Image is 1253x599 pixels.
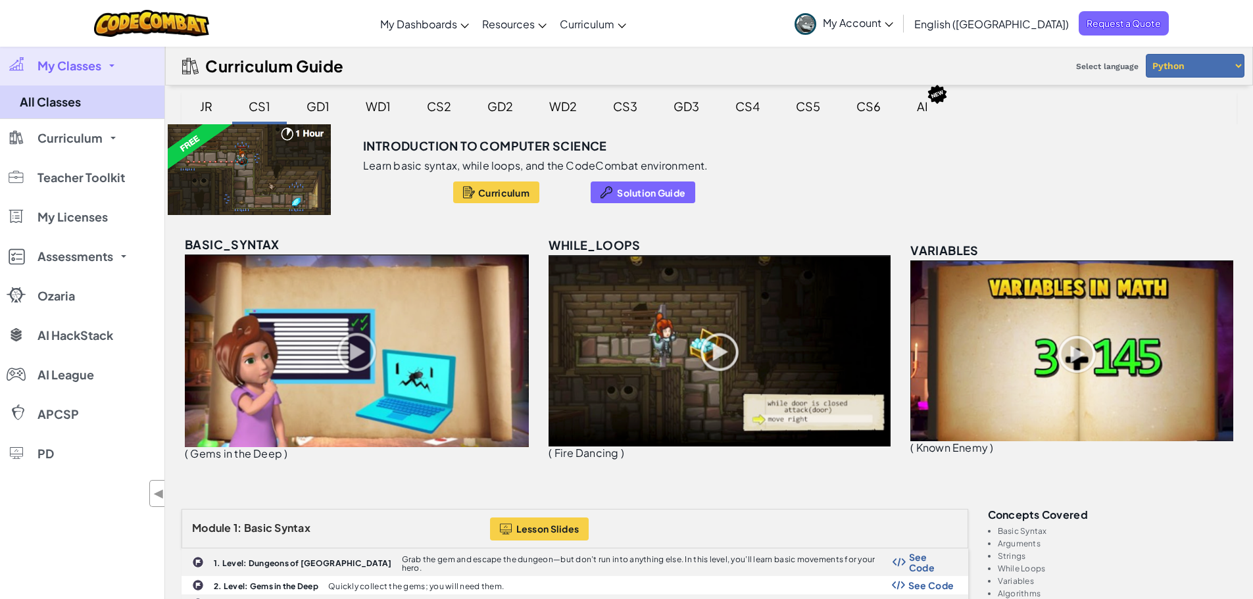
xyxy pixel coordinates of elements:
[402,555,893,572] p: Grab the gem and escape the dungeon—but don’t run into anything else. In this level, you’ll learn...
[927,84,948,105] img: IconNew.svg
[244,521,310,535] span: Basic Syntax
[190,446,282,460] span: Gems in the Deep
[549,237,640,252] span: while_loops
[795,13,816,35] img: avatar
[998,577,1237,585] li: Variables
[187,91,226,122] div: JR
[214,581,318,591] b: 2. Level: Gems in the Deep
[554,446,619,460] span: Fire Dancing
[37,251,113,262] span: Assessments
[490,517,589,540] button: Lesson Slides
[910,243,979,258] span: variables
[998,564,1237,573] li: While Loops
[94,10,209,37] img: CodeCombat logo
[988,509,1237,520] h3: Concepts covered
[185,254,529,447] img: basic_syntax_unlocked.png
[37,211,108,223] span: My Licenses
[192,579,204,591] img: IconChallengeLevel.svg
[916,441,989,454] span: Known Enemy
[214,558,392,568] b: 1. Level: Dungeons of [GEOGRAPHIC_DATA]
[893,558,906,567] img: Show Code Logo
[549,255,891,446] img: while_loops_unlocked.png
[910,441,914,454] span: (
[788,3,900,44] a: My Account
[600,91,651,122] div: CS3
[453,181,539,203] button: Curriculum
[235,91,283,122] div: CS1
[783,91,833,122] div: CS5
[549,446,552,460] span: (
[1079,11,1169,36] a: Request a Quote
[1071,57,1144,76] span: Select language
[476,6,553,41] a: Resources
[374,6,476,41] a: My Dashboards
[192,521,232,535] span: Module
[293,91,343,122] div: GD1
[474,91,526,122] div: GD2
[363,159,708,172] p: Learn basic syntax, while loops, and the CodeCombat environment.
[998,527,1237,535] li: Basic Syntax
[482,17,535,31] span: Resources
[205,57,344,75] h2: Curriculum Guide
[363,136,607,156] h3: Introduction to Computer Science
[284,446,287,460] span: )
[914,17,1069,31] span: English ([GEOGRAPHIC_DATA])
[591,181,695,203] button: Solution Guide
[185,446,188,460] span: (
[892,581,905,590] img: Show Code Logo
[998,552,1237,560] li: Strings
[660,91,712,122] div: GD3
[37,369,94,381] span: AI League
[998,539,1237,548] li: Arguments
[909,552,954,573] span: See Code
[192,556,204,568] img: IconChallengeLevel.svg
[153,484,164,503] span: ◀
[37,132,103,144] span: Curriculum
[998,589,1237,598] li: Algorithms
[990,441,993,454] span: )
[908,580,954,590] span: See Code
[37,290,75,302] span: Ozaria
[414,91,464,122] div: CS2
[182,576,968,594] a: 2. Level: Gems in the Deep Quickly collect the gems; you will need them. Show Code Logo See Code
[353,91,404,122] div: WD1
[182,548,968,576] a: 1. Level: Dungeons of [GEOGRAPHIC_DATA] Grab the gem and escape the dungeon—but don’t run into an...
[516,523,579,534] span: Lesson Slides
[328,582,504,590] p: Quickly collect the gems; you will need them.
[553,6,633,41] a: Curriculum
[843,91,894,122] div: CS6
[904,91,941,122] div: AI
[37,60,101,72] span: My Classes
[478,187,529,198] span: Curriculum
[560,17,614,31] span: Curriculum
[233,521,242,535] span: 1:
[823,16,893,30] span: My Account
[910,260,1233,441] img: variables_unlocked.png
[185,237,280,252] span: basic_syntax
[621,446,624,460] span: )
[722,91,773,122] div: CS4
[380,17,457,31] span: My Dashboards
[536,91,590,122] div: WD2
[37,329,113,341] span: AI HackStack
[617,187,685,198] span: Solution Guide
[182,58,199,74] img: IconCurriculumGuide.svg
[37,172,125,183] span: Teacher Toolkit
[908,6,1075,41] a: English ([GEOGRAPHIC_DATA])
